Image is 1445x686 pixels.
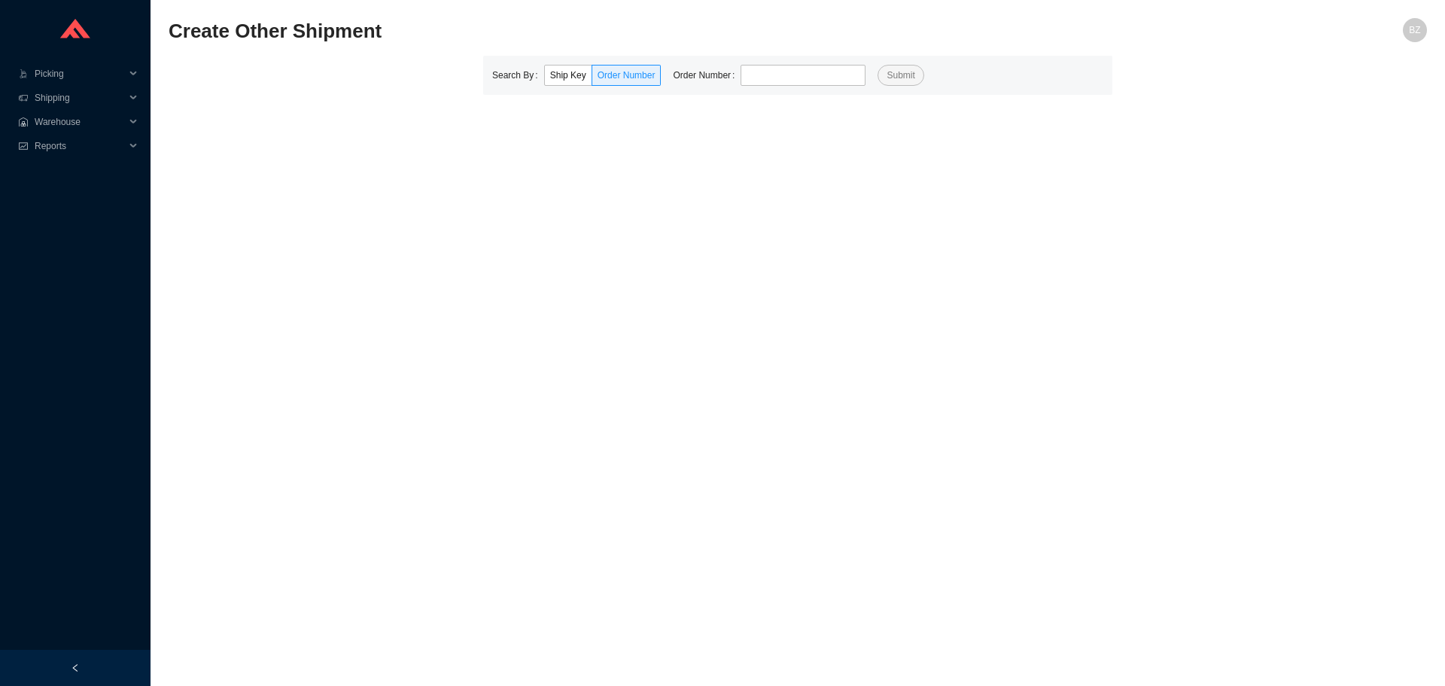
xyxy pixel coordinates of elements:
[598,70,656,81] span: Order Number
[35,86,125,110] span: Shipping
[550,70,586,81] span: Ship Key
[35,62,125,86] span: Picking
[35,110,125,134] span: Warehouse
[673,65,741,86] label: Order Number
[71,663,80,672] span: left
[1409,18,1420,42] span: BZ
[35,134,125,158] span: Reports
[878,65,923,86] button: Submit
[492,65,544,86] label: Search By
[18,142,29,151] span: fund
[169,18,1112,44] h2: Create Other Shipment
